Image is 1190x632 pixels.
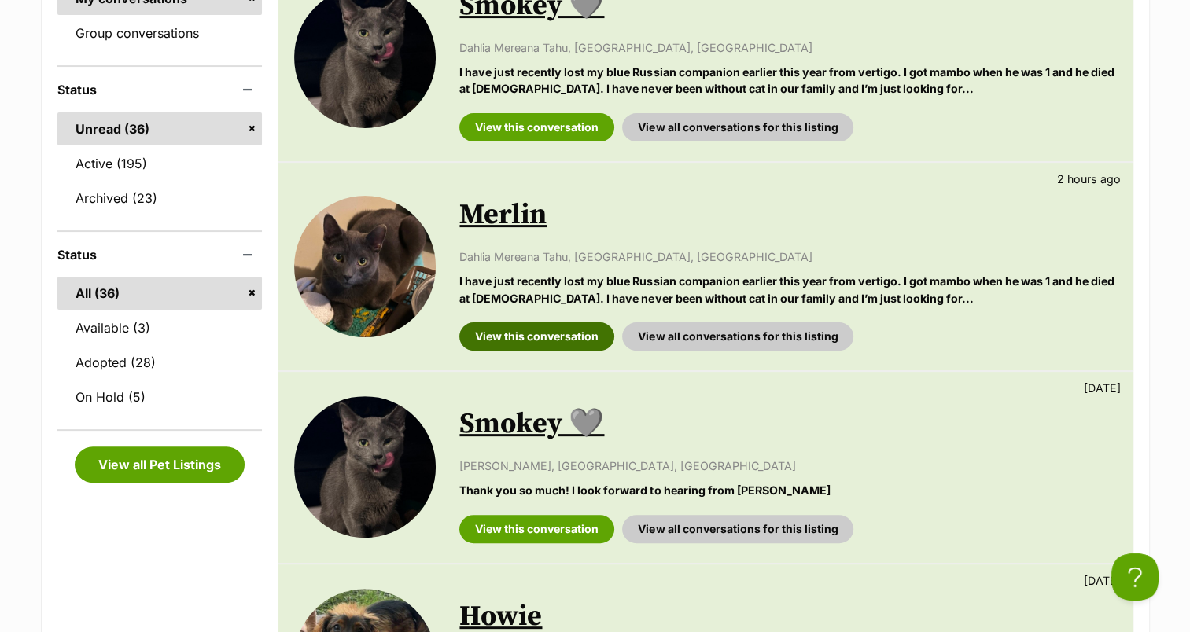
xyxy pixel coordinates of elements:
[57,182,263,215] a: Archived (23)
[1084,572,1121,589] p: [DATE]
[459,406,604,442] a: Smokey 🩶
[57,277,263,310] a: All (36)
[57,112,263,145] a: Unread (36)
[1084,380,1121,396] p: [DATE]
[622,322,853,351] a: View all conversations for this listing
[459,515,614,543] a: View this conversation
[459,457,1116,474] p: [PERSON_NAME], [GEOGRAPHIC_DATA], [GEOGRAPHIC_DATA]
[57,147,263,180] a: Active (195)
[459,113,614,141] a: View this conversation
[622,515,853,543] a: View all conversations for this listing
[57,248,263,262] header: Status
[459,248,1116,265] p: Dahlia Mereana Tahu, [GEOGRAPHIC_DATA], [GEOGRAPHIC_DATA]
[75,446,245,483] a: View all Pet Listings
[622,113,853,141] a: View all conversations for this listing
[459,197,547,233] a: Merlin
[1111,553,1159,601] iframe: Help Scout Beacon - Open
[294,396,436,538] img: Smokey 🩶
[459,64,1116,97] p: I have just recently lost my blue Russian companion earlier this year from vertigo. I got mambo w...
[57,83,263,97] header: Status
[459,322,614,351] a: View this conversation
[294,196,436,337] img: Merlin
[459,39,1116,56] p: Dahlia Mereana Tahu, [GEOGRAPHIC_DATA], [GEOGRAPHIC_DATA]
[57,17,263,50] a: Group conversations
[57,311,263,344] a: Available (3)
[1057,171,1121,187] p: 2 hours ago
[57,346,263,379] a: Adopted (28)
[459,273,1116,307] p: I have just recently lost my blue Russian companion earlier this year from vertigo. I got mambo w...
[57,380,263,413] a: On Hold (5)
[459,482,1116,498] p: Thank you so much! I look forward to hearing from [PERSON_NAME]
